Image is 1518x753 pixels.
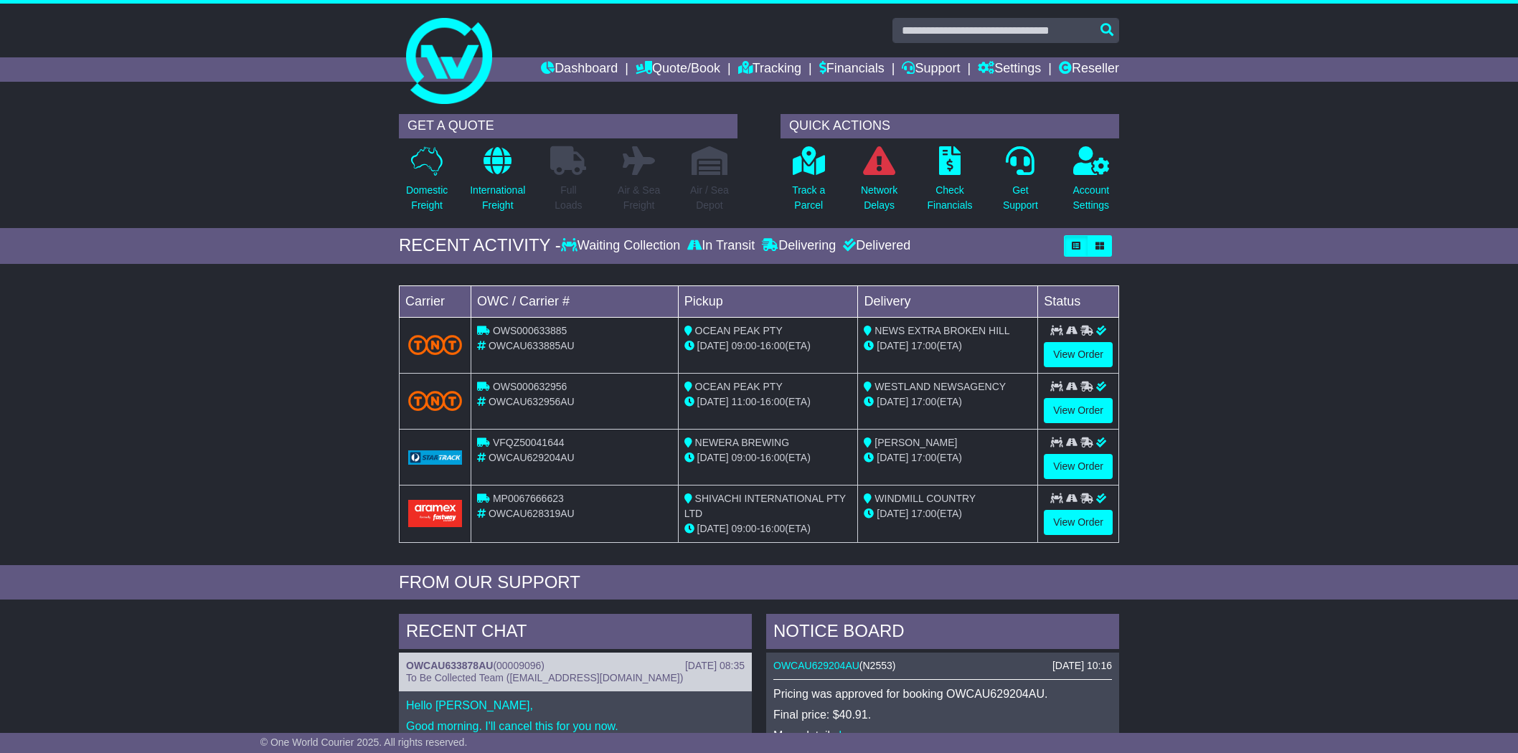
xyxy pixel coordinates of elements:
p: Air / Sea Depot [690,183,729,213]
div: NOTICE BOARD [766,614,1119,653]
a: DomesticFreight [405,146,448,221]
span: MP0067666623 [493,493,564,504]
span: 16:00 [760,452,785,463]
p: Check Financials [928,183,973,213]
a: Dashboard [541,57,618,82]
span: 17:00 [911,508,936,519]
p: Domestic Freight [406,183,448,213]
div: (ETA) [864,450,1032,465]
a: AccountSettings [1072,146,1111,221]
a: View Order [1044,510,1113,535]
span: 16:00 [760,523,785,534]
span: VFQZ50041644 [493,437,565,448]
span: 17:00 [911,340,936,351]
div: RECENT ACTIVITY - [399,235,561,256]
img: Aramex.png [408,500,462,526]
div: (ETA) [864,506,1032,521]
span: [DATE] [877,340,908,351]
div: - (ETA) [684,450,852,465]
a: View Order [1044,454,1113,479]
div: Delivered [839,238,910,254]
span: OWCAU632956AU [489,396,575,407]
p: Final price: $40.91. [773,708,1112,721]
p: Good morning. I'll cancel this for you now. [406,719,745,733]
td: Delivery [858,285,1038,317]
div: - (ETA) [684,521,852,536]
div: ( ) [406,660,745,672]
a: here [839,729,862,742]
span: © One World Courier 2025. All rights reserved. [260,737,468,748]
span: OWS000632956 [493,381,567,392]
div: Waiting Collection [561,238,684,254]
a: Quote/Book [636,57,720,82]
span: OCEAN PEAK PTY [695,381,783,392]
a: Settings [978,57,1041,82]
span: 16:00 [760,340,785,351]
span: OWCAU628319AU [489,508,575,519]
div: QUICK ACTIONS [781,114,1119,138]
p: Get Support [1003,183,1038,213]
span: [DATE] [877,452,908,463]
td: Carrier [400,285,471,317]
span: SHIVACHI INTERNATIONAL PTY LTD [684,493,846,519]
img: GetCarrierServiceLogo [408,450,462,465]
div: Delivering [758,238,839,254]
span: 09:00 [732,452,757,463]
div: [DATE] 10:16 [1052,660,1112,672]
a: CheckFinancials [927,146,973,221]
img: TNT_Domestic.png [408,391,462,410]
a: Track aParcel [791,146,826,221]
span: 11:00 [732,396,757,407]
td: Status [1038,285,1119,317]
span: 17:00 [911,396,936,407]
div: RECENT CHAT [399,614,752,653]
p: Hello [PERSON_NAME], [406,698,745,712]
p: Account Settings [1073,183,1110,213]
a: Financials [819,57,885,82]
a: OWCAU629204AU [773,660,859,671]
span: NEWS EXTRA BROKEN HILL [874,325,1009,336]
div: - (ETA) [684,394,852,409]
span: [DATE] [697,452,729,463]
p: Full Loads [550,183,586,213]
div: (ETA) [864,338,1032,354]
span: OWCAU633885AU [489,340,575,351]
span: [DATE] [697,396,729,407]
span: [DATE] [697,340,729,351]
a: Support [902,57,960,82]
a: View Order [1044,342,1113,367]
div: - (ETA) [684,338,852,354]
p: More details: . [773,729,1112,742]
img: TNT_Domestic.png [408,335,462,354]
div: In Transit [684,238,758,254]
span: OCEAN PEAK PTY [695,325,783,336]
span: 09:00 [732,523,757,534]
span: NEWERA BREWING [695,437,789,448]
p: Pricing was approved for booking OWCAU629204AU. [773,687,1112,701]
span: OWCAU629204AU [489,452,575,463]
a: InternationalFreight [469,146,526,221]
span: [DATE] [877,396,908,407]
div: FROM OUR SUPPORT [399,572,1119,593]
span: WINDMILL COUNTRY [874,493,976,504]
span: [DATE] [697,523,729,534]
span: 09:00 [732,340,757,351]
a: GetSupport [1002,146,1039,221]
span: 16:00 [760,396,785,407]
span: To Be Collected Team ([EMAIL_ADDRESS][DOMAIN_NAME]) [406,672,683,683]
span: 00009096 [496,660,541,671]
div: ( ) [773,660,1112,672]
span: [DATE] [877,508,908,519]
span: OWS000633885 [493,325,567,336]
a: View Order [1044,398,1113,423]
span: N2553 [863,660,892,671]
span: WESTLAND NEWSAGENCY [874,381,1006,392]
div: [DATE] 08:35 [685,660,745,672]
span: 17:00 [911,452,936,463]
p: Track a Parcel [792,183,825,213]
td: OWC / Carrier # [471,285,679,317]
a: OWCAU633878AU [406,660,493,671]
p: Air & Sea Freight [618,183,660,213]
a: Tracking [738,57,801,82]
span: [PERSON_NAME] [874,437,957,448]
